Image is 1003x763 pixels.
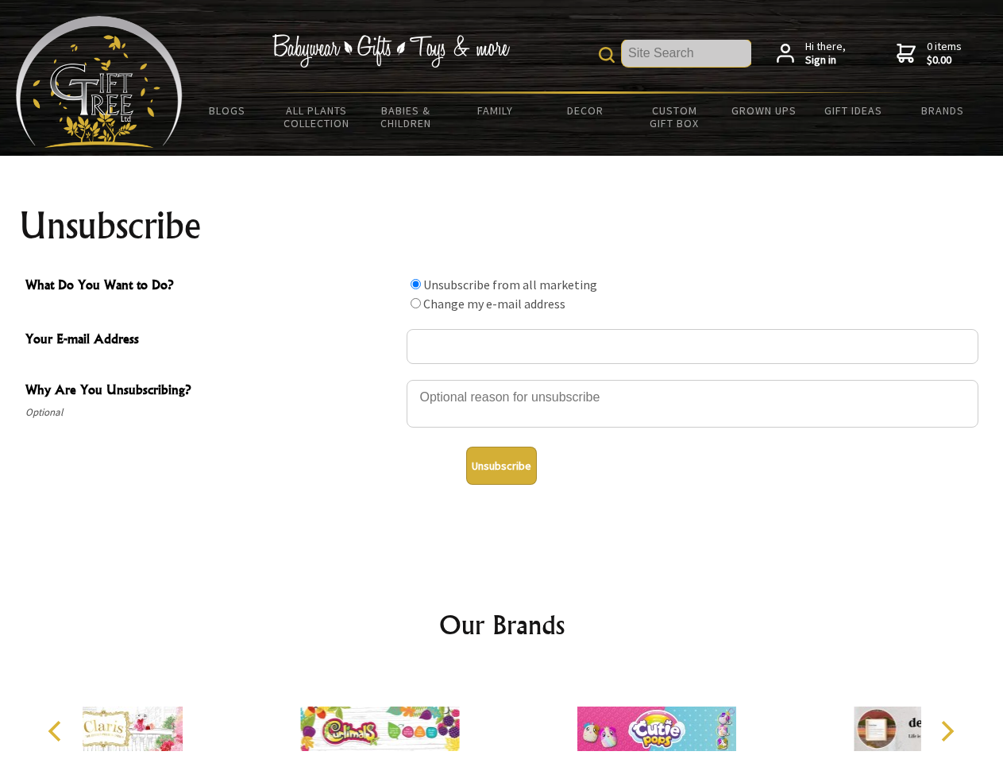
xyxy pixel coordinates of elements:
[929,714,964,749] button: Next
[272,34,510,68] img: Babywear - Gifts - Toys & more
[630,94,719,140] a: Custom Gift Box
[808,94,898,127] a: Gift Ideas
[25,403,399,422] span: Optional
[777,40,846,68] a: Hi there,Sign in
[805,40,846,68] span: Hi there,
[16,16,183,148] img: Babyware - Gifts - Toys and more...
[719,94,808,127] a: Grown Ups
[40,714,75,749] button: Previous
[25,380,399,403] span: Why Are You Unsubscribing?
[622,40,751,67] input: Site Search
[540,94,630,127] a: Decor
[898,94,988,127] a: Brands
[423,296,565,312] label: Change my e-mail address
[25,329,399,352] span: Your E-mail Address
[407,329,978,364] input: Your E-mail Address
[25,275,399,298] span: What Do You Want to Do?
[183,94,272,127] a: BLOGS
[466,447,537,485] button: Unsubscribe
[411,298,421,308] input: What Do You Want to Do?
[361,94,451,140] a: Babies & Children
[411,279,421,289] input: What Do You Want to Do?
[19,207,985,245] h1: Unsubscribe
[927,39,962,68] span: 0 items
[897,40,962,68] a: 0 items$0.00
[32,606,972,644] h2: Our Brands
[272,94,362,140] a: All Plants Collection
[451,94,541,127] a: Family
[423,277,597,292] label: Unsubscribe from all marketing
[407,380,978,428] textarea: Why Are You Unsubscribing?
[805,53,846,68] strong: Sign in
[599,47,615,63] img: product search
[927,53,962,68] strong: $0.00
